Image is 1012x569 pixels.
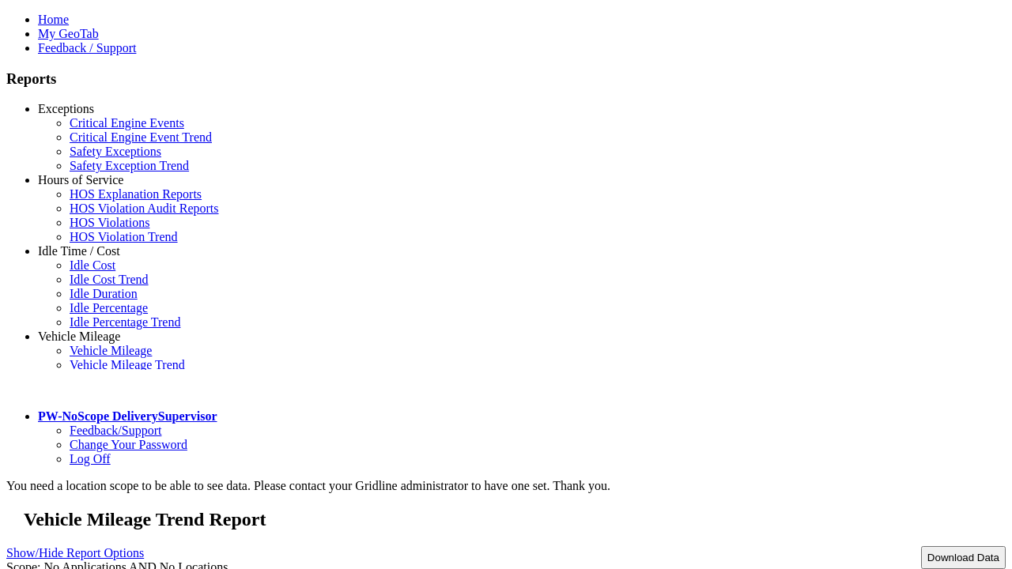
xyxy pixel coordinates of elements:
[38,330,120,343] a: Vehicle Mileage
[6,542,144,563] a: Show/Hide Report Options
[70,438,187,451] a: Change Your Password
[38,41,136,55] a: Feedback / Support
[70,273,149,286] a: Idle Cost Trend
[38,102,94,115] a: Exceptions
[6,70,1006,88] h3: Reports
[70,159,189,172] a: Safety Exception Trend
[38,173,123,187] a: Hours of Service
[70,145,161,158] a: Safety Exceptions
[24,509,1006,530] h2: Vehicle Mileage Trend Report
[70,452,111,465] a: Log Off
[70,315,180,329] a: Idle Percentage Trend
[921,546,1006,569] button: Download Data
[70,287,138,300] a: Idle Duration
[38,27,99,40] a: My GeoTab
[38,13,69,26] a: Home
[70,216,149,229] a: HOS Violations
[38,409,217,423] a: PW-NoScope DeliverySupervisor
[70,130,212,144] a: Critical Engine Event Trend
[38,244,120,258] a: Idle Time / Cost
[70,187,202,201] a: HOS Explanation Reports
[70,202,219,215] a: HOS Violation Audit Reports
[70,358,185,371] a: Vehicle Mileage Trend
[6,479,1006,493] div: You need a location scope to be able to see data. Please contact your Gridline administrator to h...
[70,230,178,243] a: HOS Violation Trend
[70,301,148,315] a: Idle Percentage
[70,424,161,437] a: Feedback/Support
[70,258,115,272] a: Idle Cost
[70,116,184,130] a: Critical Engine Events
[70,344,152,357] a: Vehicle Mileage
